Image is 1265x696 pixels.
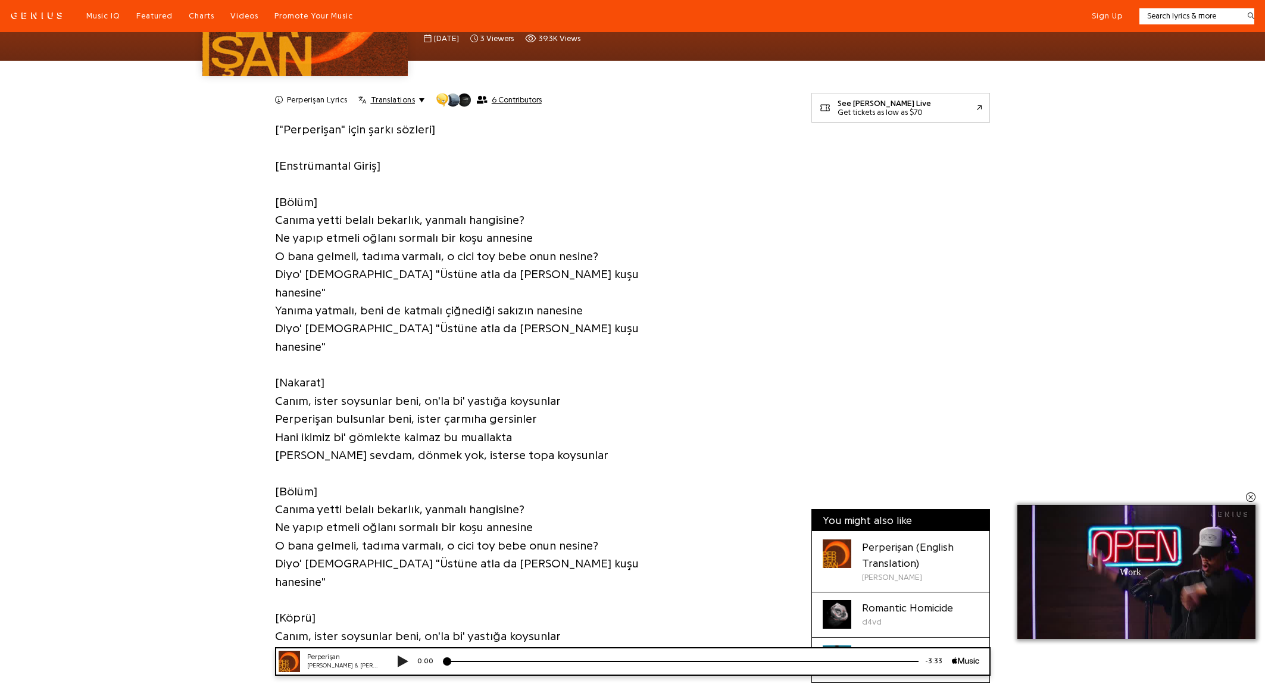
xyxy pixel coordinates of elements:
div: -3:33 [653,9,686,19]
span: Translations [371,95,415,105]
div: Romantic Homicide [862,600,953,616]
div: You might also like [812,510,989,531]
button: Translations [358,95,424,105]
span: Featured [136,12,173,20]
iframe: Advertisement [811,141,990,498]
a: Cover art for COOOK PARDON by Lvbel C5 & AKDOCOOOK PARDONLvbel C5 & AKDO [812,638,989,682]
span: 39.3K views [539,33,581,45]
span: Music IQ [86,12,120,20]
h2: Perperişan Lyrics [287,95,348,105]
span: 3 viewers [470,33,514,45]
div: Cover art for Romantic Homicide by d4vd [823,600,851,629]
div: Perperişan [42,5,113,15]
div: COOOK PARDON [862,645,947,661]
div: d4vd [862,616,953,628]
span: [DATE] [435,33,460,45]
a: Promote Your Music [274,11,353,21]
span: 3 viewers [481,33,514,45]
a: See [PERSON_NAME] LiveGet tickets as low as $70 [811,93,990,123]
div: See [PERSON_NAME] Live [838,99,931,108]
div: Get tickets as low as $70 [838,108,931,117]
span: 6 Contributors [492,95,542,105]
div: Perperişan (English Translation) [862,539,979,572]
a: Featured [136,11,173,21]
span: Videos [230,12,258,20]
img: 72x72bb.jpg [13,4,35,25]
span: 39,263 views [525,33,581,45]
div: [PERSON_NAME] & [PERSON_NAME] [42,14,113,23]
span: Promote Your Music [274,12,353,20]
span: Charts [189,12,214,20]
a: Charts [189,11,214,21]
input: Search lyrics & more [1139,10,1240,22]
div: [PERSON_NAME] [862,572,979,583]
a: Videos [230,11,258,21]
a: Cover art for Perperişan (English Translation) by Mabel MatizPerperişan (English Translation)[PER... [812,531,989,592]
a: Cover art for Romantic Homicide by d4vdRomantic Homicided4vd [812,592,989,638]
div: Cover art for COOOK PARDON by Lvbel C5 & AKDO [823,645,851,674]
button: 6 Contributors [435,93,542,107]
div: Cover art for Perperişan (English Translation) by Mabel Matiz [823,539,851,568]
button: Sign Up [1092,11,1123,21]
a: Music IQ [86,11,120,21]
